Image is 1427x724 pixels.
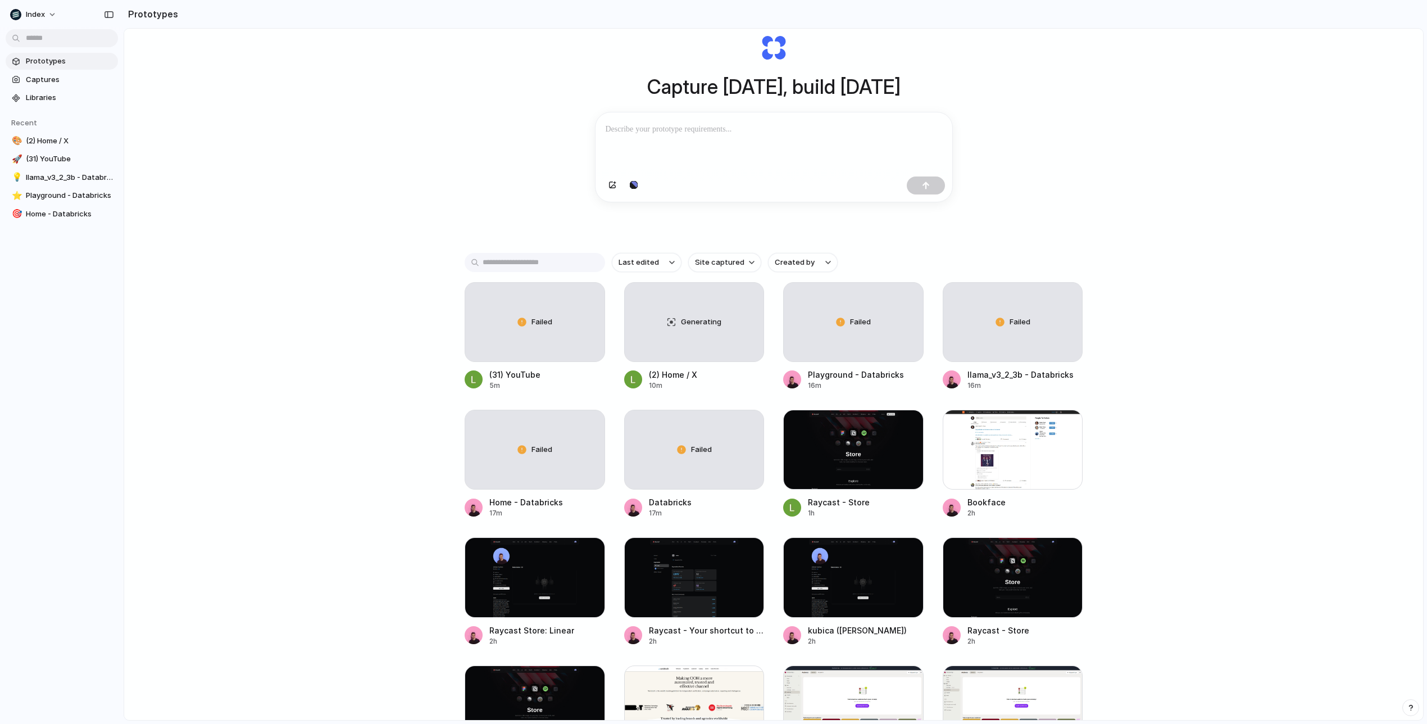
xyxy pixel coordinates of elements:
[783,537,924,646] a: kubica (Simon Kubica)kubica ([PERSON_NAME])2h
[808,496,870,508] div: Raycast - Store
[26,209,113,220] span: Home - Databricks
[124,7,178,21] h2: Prototypes
[967,496,1006,508] div: Bookface
[619,257,659,268] span: Last edited
[465,410,605,518] a: FailedHome - Databricks17m
[808,369,904,381] div: Playground - Databricks
[649,381,697,391] div: 10m
[489,369,540,381] div: (31) YouTube
[647,72,901,102] h1: Capture [DATE], build [DATE]
[12,207,20,220] div: 🎯
[808,625,907,636] div: kubica ([PERSON_NAME])
[624,282,765,391] a: Generating(2) Home / X10m
[6,53,118,70] a: Prototypes
[943,537,1083,646] a: Raycast - StoreRaycast - Store2h
[12,134,20,147] div: 🎨
[26,56,113,67] span: Prototypes
[6,89,118,106] a: Libraries
[624,410,765,518] a: FailedDatabricks17m
[12,189,20,202] div: ⭐
[26,74,113,85] span: Captures
[688,253,761,272] button: Site captured
[967,625,1029,636] div: Raycast - Store
[26,172,113,183] span: llama_v3_2_3b - Databricks
[26,9,45,20] span: Index
[808,508,870,518] div: 1h
[967,636,1029,646] div: 2h
[489,496,563,508] div: Home - Databricks
[10,135,21,147] button: 🎨
[6,133,118,150] a: 🎨(2) Home / X
[649,636,765,646] div: 2h
[489,636,574,646] div: 2h
[768,253,838,272] button: Created by
[6,187,118,204] a: ⭐Playground - Databricks
[489,508,563,518] div: 17m
[489,381,540,391] div: 5m
[943,282,1083,391] a: Failedllama_v3_2_3b - Databricks16m
[6,71,118,88] a: Captures
[6,151,118,168] a: 🚀(31) YouTube
[12,153,20,166] div: 🚀
[649,508,692,518] div: 17m
[808,381,904,391] div: 16m
[783,282,924,391] a: FailedPlayground - Databricks16m
[681,316,721,328] span: Generating
[26,153,113,165] span: (31) YouTube
[465,537,605,646] a: Raycast Store: LinearRaycast Store: Linear2h
[967,508,1006,518] div: 2h
[26,190,113,201] span: Playground - Databricks
[783,410,924,518] a: Raycast - StoreRaycast - Store1h
[26,135,113,147] span: (2) Home / X
[943,410,1083,518] a: BookfaceBookface2h
[26,92,113,103] span: Libraries
[6,6,62,24] button: Index
[967,381,1074,391] div: 16m
[967,369,1074,381] div: llama_v3_2_3b - Databricks
[808,636,907,646] div: 2h
[11,118,37,127] span: Recent
[691,444,712,455] span: Failed
[850,316,871,328] span: Failed
[1010,316,1030,328] span: Failed
[489,625,574,636] div: Raycast Store: Linear
[531,316,552,328] span: Failed
[12,171,20,184] div: 💡
[531,444,552,455] span: Failed
[649,369,697,381] div: (2) Home / X
[465,282,605,391] a: Failed(31) YouTube5m
[649,625,765,636] div: Raycast - Your shortcut to everything
[695,257,744,268] span: Site captured
[10,153,21,165] button: 🚀
[10,172,21,183] button: 💡
[775,257,815,268] span: Created by
[6,169,118,186] a: 💡llama_v3_2_3b - Databricks
[612,253,681,272] button: Last edited
[624,537,765,646] a: Raycast - Your shortcut to everythingRaycast - Your shortcut to everything2h
[10,209,21,220] button: 🎯
[10,190,21,201] button: ⭐
[649,496,692,508] div: Databricks
[6,206,118,223] a: 🎯Home - Databricks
